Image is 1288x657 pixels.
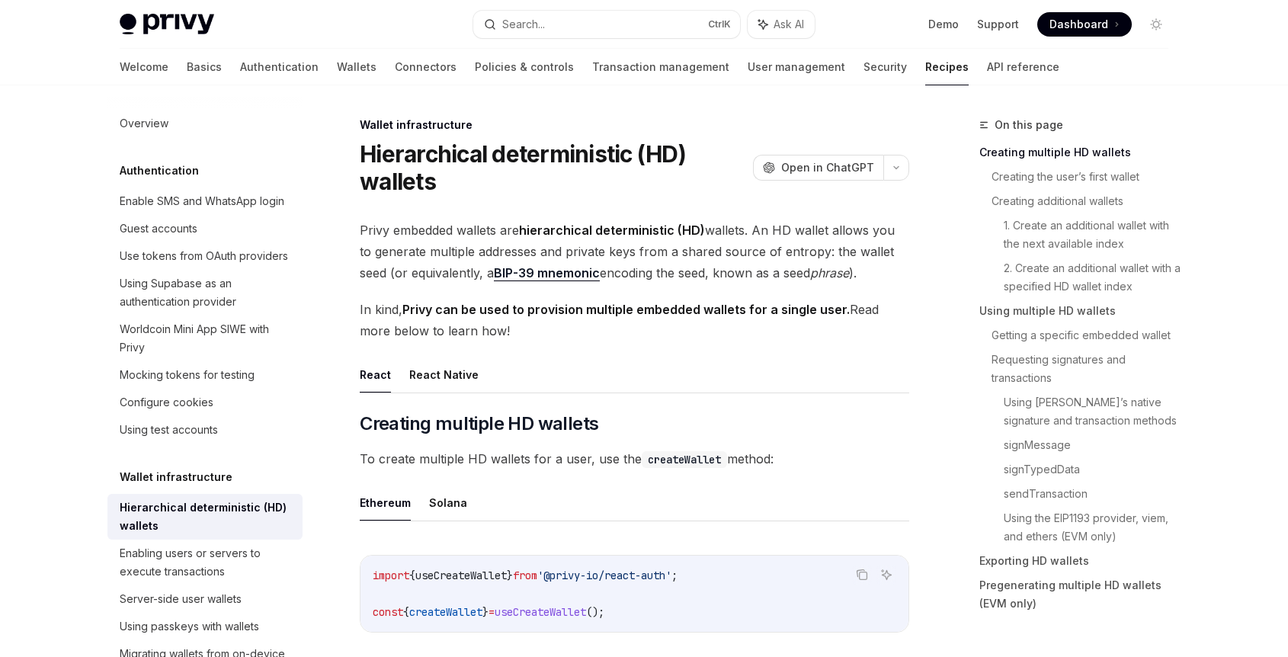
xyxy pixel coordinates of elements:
[748,11,815,38] button: Ask AI
[107,110,303,137] a: Overview
[120,590,242,608] div: Server-side user wallets
[876,565,896,585] button: Ask AI
[1049,17,1108,32] span: Dashboard
[987,49,1059,85] a: API reference
[120,247,288,265] div: Use tokens from OAuth providers
[409,605,482,619] span: createWallet
[992,348,1181,390] a: Requesting signatures and transactions
[513,569,537,582] span: from
[928,17,959,32] a: Demo
[774,17,804,32] span: Ask AI
[107,540,303,585] a: Enabling users or servers to execute transactions
[429,485,467,521] button: Solana
[120,421,218,439] div: Using test accounts
[979,299,1181,323] a: Using multiple HD wallets
[995,116,1063,134] span: On this page
[120,617,259,636] div: Using passkeys with wallets
[107,494,303,540] a: Hierarchical deterministic (HD) wallets
[537,569,671,582] span: '@privy-io/react-auth'
[240,49,319,85] a: Authentication
[120,162,199,180] h5: Authentication
[395,49,457,85] a: Connectors
[753,155,883,181] button: Open in ChatGPT
[409,569,415,582] span: {
[748,49,845,85] a: User management
[1004,457,1181,482] a: signTypedData
[409,357,479,393] button: React Native
[120,220,197,238] div: Guest accounts
[107,389,303,416] a: Configure cookies
[120,393,213,412] div: Configure cookies
[107,270,303,316] a: Using Supabase as an authentication provider
[495,605,586,619] span: useCreateWallet
[107,361,303,389] a: Mocking tokens for testing
[810,265,849,280] em: phrase
[120,468,232,486] h5: Wallet infrastructure
[415,569,507,582] span: useCreateWallet
[360,412,598,436] span: Creating multiple HD wallets
[482,605,489,619] span: }
[979,549,1181,573] a: Exporting HD wallets
[360,485,411,521] button: Ethereum
[120,192,284,210] div: Enable SMS and WhatsApp login
[120,14,214,35] img: light logo
[107,613,303,640] a: Using passkeys with wallets
[187,49,222,85] a: Basics
[494,265,600,281] a: BIP-39 mnemonic
[360,117,909,133] div: Wallet infrastructure
[992,165,1181,189] a: Creating the user’s first wallet
[1144,12,1168,37] button: Toggle dark mode
[1004,390,1181,433] a: Using [PERSON_NAME]’s native signature and transaction methods
[107,242,303,270] a: Use tokens from OAuth providers
[489,605,495,619] span: =
[519,223,705,238] strong: hierarchical deterministic (HD)
[1004,213,1181,256] a: 1. Create an additional wallet with the next available index
[586,605,604,619] span: ();
[402,302,850,317] strong: Privy can be used to provision multiple embedded wallets for a single user.
[992,323,1181,348] a: Getting a specific embedded wallet
[107,316,303,361] a: Worldcoin Mini App SIWE with Privy
[403,605,409,619] span: {
[360,357,391,393] button: React
[1004,256,1181,299] a: 2. Create an additional wallet with a specified HD wallet index
[360,299,909,341] span: In kind, Read more below to learn how!
[507,569,513,582] span: }
[373,605,403,619] span: const
[107,215,303,242] a: Guest accounts
[360,220,909,284] span: Privy embedded wallets are wallets. An HD wallet allows you to generate multiple addresses and pr...
[979,140,1181,165] a: Creating multiple HD wallets
[373,569,409,582] span: import
[1037,12,1132,37] a: Dashboard
[107,416,303,444] a: Using test accounts
[852,565,872,585] button: Copy the contents from the code block
[863,49,907,85] a: Security
[120,49,168,85] a: Welcome
[925,49,969,85] a: Recipes
[708,18,731,30] span: Ctrl K
[1004,506,1181,549] a: Using the EIP1193 provider, viem, and ethers (EVM only)
[592,49,729,85] a: Transaction management
[120,114,168,133] div: Overview
[120,498,293,535] div: Hierarchical deterministic (HD) wallets
[120,274,293,311] div: Using Supabase as an authentication provider
[120,366,255,384] div: Mocking tokens for testing
[1004,482,1181,506] a: sendTransaction
[671,569,678,582] span: ;
[107,187,303,215] a: Enable SMS and WhatsApp login
[502,15,545,34] div: Search...
[120,544,293,581] div: Enabling users or servers to execute transactions
[107,585,303,613] a: Server-side user wallets
[473,11,740,38] button: Search...CtrlK
[360,448,909,470] span: To create multiple HD wallets for a user, use the method:
[360,140,747,195] h1: Hierarchical deterministic (HD) wallets
[977,17,1019,32] a: Support
[475,49,574,85] a: Policies & controls
[642,451,727,468] code: createWallet
[120,320,293,357] div: Worldcoin Mini App SIWE with Privy
[781,160,874,175] span: Open in ChatGPT
[337,49,376,85] a: Wallets
[979,573,1181,616] a: Pregenerating multiple HD wallets (EVM only)
[1004,433,1181,457] a: signMessage
[992,189,1181,213] a: Creating additional wallets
